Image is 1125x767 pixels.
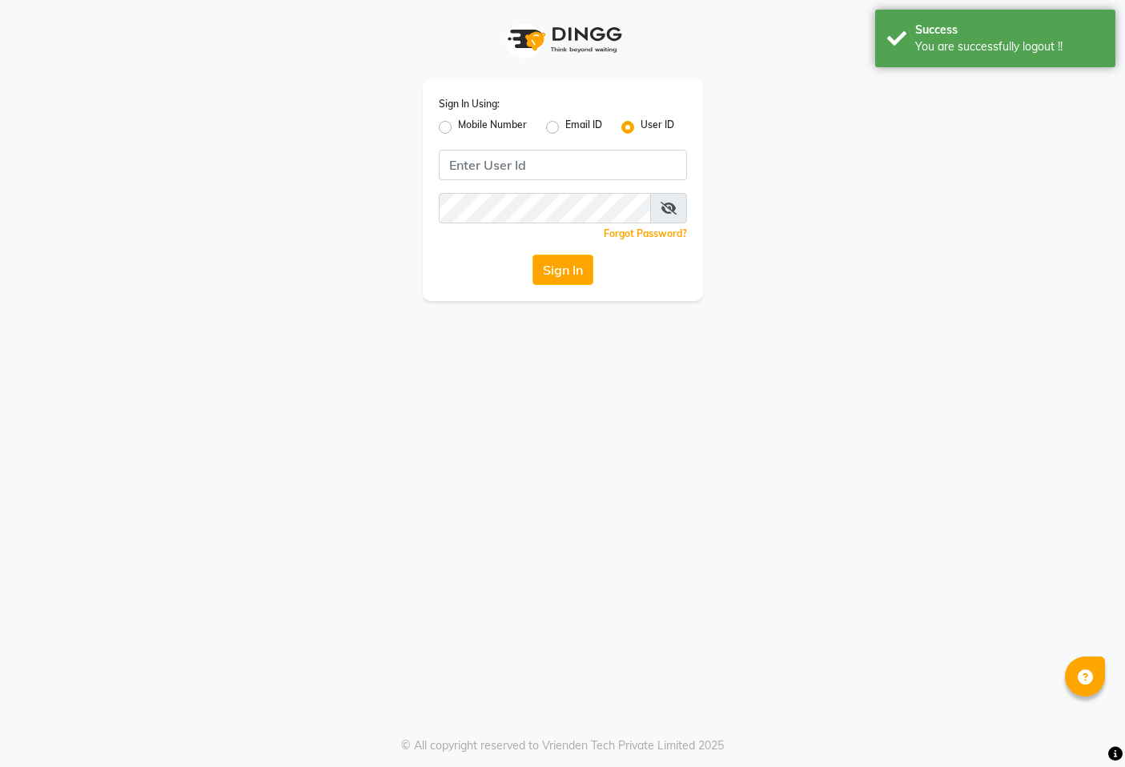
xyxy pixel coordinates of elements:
[915,38,1103,55] div: You are successfully logout !!
[641,118,674,137] label: User ID
[458,118,527,137] label: Mobile Number
[499,16,627,63] img: logo1.svg
[565,118,602,137] label: Email ID
[915,22,1103,38] div: Success
[439,97,500,111] label: Sign In Using:
[532,255,593,285] button: Sign In
[604,227,687,239] a: Forgot Password?
[1058,703,1109,751] iframe: chat widget
[439,150,687,180] input: Username
[439,193,651,223] input: Username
